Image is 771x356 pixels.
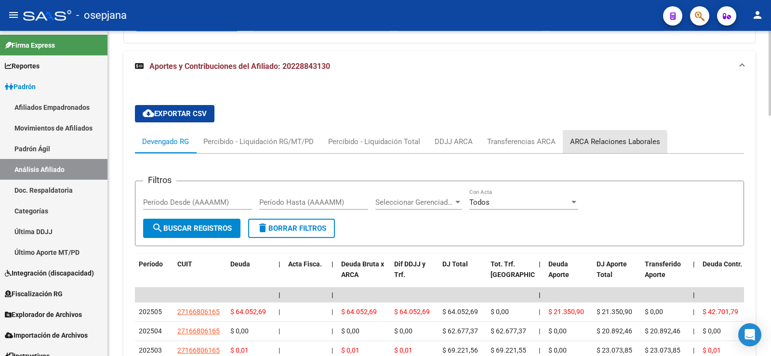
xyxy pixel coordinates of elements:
span: Deuda Aporte [548,260,569,279]
span: $ 62.677,37 [442,327,478,335]
span: Aportes y Contribuciones del Afiliado: 20228843130 [149,62,330,71]
datatable-header-cell: Deuda Aporte [545,254,593,296]
span: | [693,291,695,299]
datatable-header-cell: DJ Total [439,254,487,296]
span: Dif DDJJ y Trf. [394,260,425,279]
span: | [539,291,541,299]
span: $ 21.350,90 [548,308,584,316]
span: | [279,327,280,335]
span: $ 64.052,69 [341,308,377,316]
span: $ 0,00 [703,327,721,335]
span: Período [139,260,163,268]
mat-expansion-panel-header: Aportes y Contribuciones del Afiliado: 20228843130 [123,51,756,82]
span: | [279,260,280,268]
span: Integración (discapacidad) [5,268,94,278]
span: Deuda Contr. [703,260,742,268]
datatable-header-cell: CUIT [173,254,226,296]
span: $ 23.073,85 [645,346,680,354]
mat-icon: menu [8,9,19,21]
span: Fiscalización RG [5,289,63,299]
div: Transferencias ARCA [487,136,556,147]
span: 27166806165 [177,327,220,335]
datatable-header-cell: | [689,254,699,296]
span: | [539,327,540,335]
span: $ 62.677,37 [491,327,526,335]
span: Acta Fisca. [288,260,322,268]
span: | [332,291,333,299]
span: Deuda Bruta x ARCA [341,260,384,279]
span: $ 0,00 [548,327,567,335]
button: Buscar Registros [143,219,240,238]
span: $ 0,00 [548,346,567,354]
span: 27166806165 [177,346,220,354]
span: 27166806165 [177,308,220,316]
span: $ 20.892,46 [645,327,680,335]
mat-icon: cloud_download [143,107,154,119]
mat-icon: delete [257,222,268,234]
span: Buscar Registros [152,224,232,233]
datatable-header-cell: | [535,254,545,296]
span: | [279,308,280,316]
span: $ 0,00 [645,308,663,316]
datatable-header-cell: Transferido Aporte [641,254,689,296]
datatable-header-cell: Dif DDJJ y Trf. [390,254,439,296]
datatable-header-cell: Deuda [226,254,275,296]
span: Transferido Aporte [645,260,681,279]
span: Todos [469,198,490,207]
div: Percibido - Liquidación Total [328,136,420,147]
span: | [693,346,694,354]
h3: Filtros [143,173,176,187]
span: $ 69.221,55 [491,346,526,354]
span: 202505 [139,308,162,316]
span: $ 0,01 [230,346,249,354]
span: | [279,291,280,299]
span: Seleccionar Gerenciador [375,198,453,207]
span: - osepjana [76,5,127,26]
span: | [693,327,694,335]
span: $ 0,00 [341,327,359,335]
datatable-header-cell: Deuda Bruta x ARCA [337,254,390,296]
span: $ 0,00 [394,327,412,335]
span: | [693,260,695,268]
mat-icon: person [752,9,763,21]
span: $ 0,00 [491,308,509,316]
span: | [693,308,694,316]
div: Open Intercom Messenger [738,323,761,346]
span: Firma Express [5,40,55,51]
datatable-header-cell: Tot. Trf. Bruto [487,254,535,296]
span: $ 0,01 [394,346,412,354]
span: Importación de Archivos [5,330,88,341]
span: Reportes [5,61,40,71]
span: $ 64.052,69 [230,308,266,316]
span: Exportar CSV [143,109,207,118]
datatable-header-cell: Acta Fisca. [284,254,328,296]
div: DDJJ ARCA [435,136,473,147]
span: Explorador de Archivos [5,309,82,320]
span: Tot. Trf. [GEOGRAPHIC_DATA] [491,260,556,279]
datatable-header-cell: | [328,254,337,296]
span: $ 64.052,69 [442,308,478,316]
span: | [332,327,333,335]
mat-icon: search [152,222,163,234]
span: 202503 [139,346,162,354]
span: $ 69.221,56 [442,346,478,354]
div: ARCA Relaciones Laborales [570,136,660,147]
span: | [539,260,541,268]
span: DJ Aporte Total [597,260,627,279]
span: | [539,346,540,354]
span: | [332,346,333,354]
datatable-header-cell: | [275,254,284,296]
button: Borrar Filtros [248,219,335,238]
div: Devengado RG [142,136,189,147]
span: $ 0,00 [230,327,249,335]
span: | [539,308,540,316]
span: | [279,346,280,354]
span: | [332,260,333,268]
datatable-header-cell: Período [135,254,173,296]
span: $ 0,01 [341,346,359,354]
span: 202504 [139,327,162,335]
div: Percibido - Liquidación RG/MT/PD [203,136,314,147]
datatable-header-cell: Deuda Contr. [699,254,747,296]
span: CUIT [177,260,192,268]
span: DJ Total [442,260,468,268]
